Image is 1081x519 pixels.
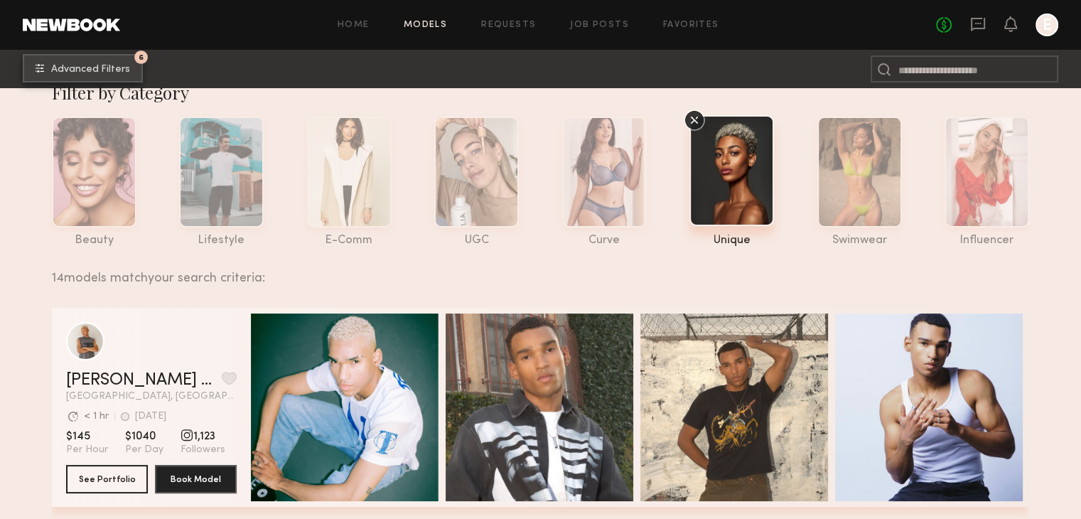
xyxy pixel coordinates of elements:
a: Home [338,21,370,30]
div: [DATE] [135,412,166,422]
div: e-comm [307,235,392,247]
span: [GEOGRAPHIC_DATA], [GEOGRAPHIC_DATA] [66,392,237,402]
a: Requests [481,21,536,30]
span: $1040 [125,429,163,444]
a: E [1036,14,1058,36]
a: Job Posts [570,21,629,30]
span: 6 [139,54,144,60]
a: Favorites [663,21,719,30]
div: 14 models match your search criteria: [52,255,1018,285]
span: Followers [181,444,225,456]
button: Book Model [155,465,237,493]
button: 6Advanced Filters [23,54,143,82]
a: Models [404,21,447,30]
span: 1,123 [181,429,225,444]
button: See Portfolio [66,465,148,493]
div: Filter by Category [52,81,1029,104]
div: influencer [945,235,1029,247]
span: Per Hour [66,444,108,456]
span: Per Day [125,444,163,456]
a: [PERSON_NAME] O. [66,372,216,389]
div: < 1 hr [84,412,109,422]
div: beauty [52,235,136,247]
span: Advanced Filters [51,65,130,75]
div: curve [562,235,647,247]
div: swimwear [817,235,902,247]
div: unique [689,235,774,247]
span: $145 [66,429,108,444]
div: lifestyle [179,235,264,247]
div: UGC [434,235,519,247]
